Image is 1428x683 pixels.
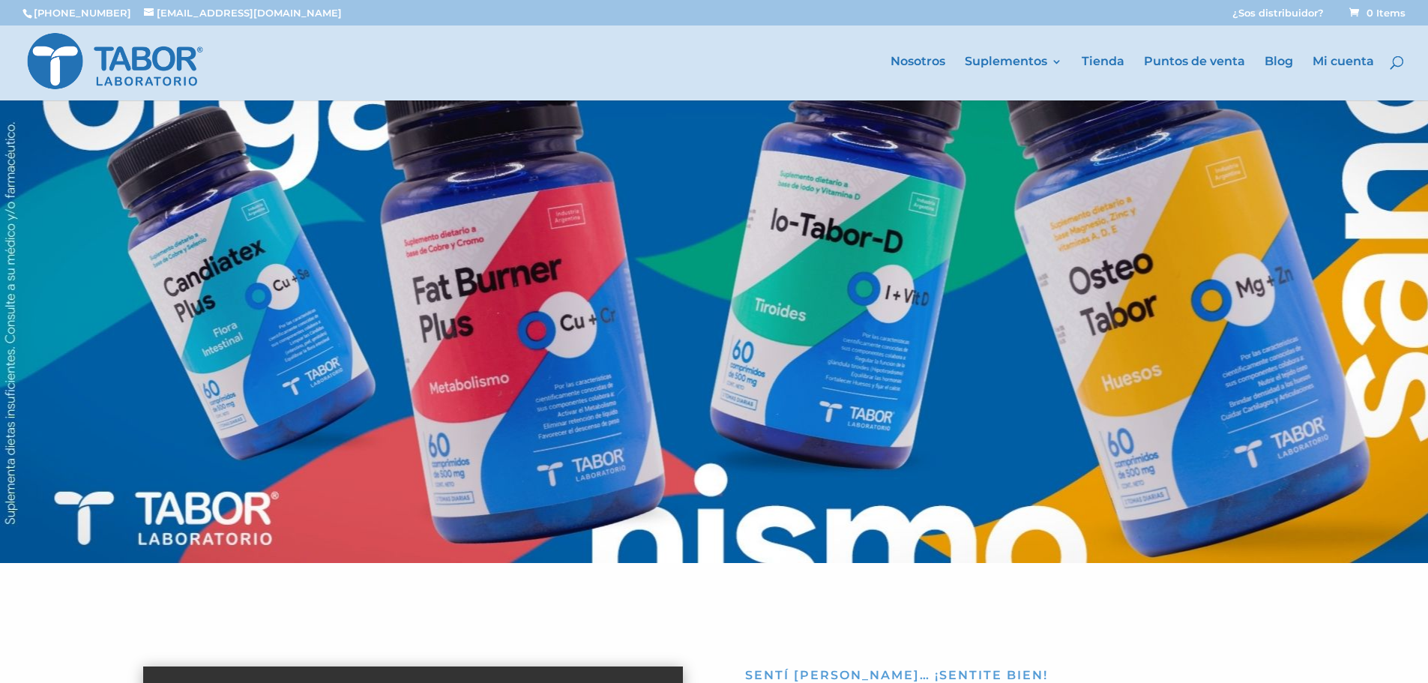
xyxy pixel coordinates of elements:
[34,7,131,19] a: [PHONE_NUMBER]
[1144,56,1245,100] a: Puntos de venta
[1082,56,1124,100] a: Tienda
[965,56,1062,100] a: Suplementos
[891,56,945,100] a: Nosotros
[1265,56,1293,100] a: Blog
[1346,7,1406,19] a: 0 Items
[144,7,342,19] a: [EMAIL_ADDRESS][DOMAIN_NAME]
[1232,8,1324,25] a: ¿Sos distribuidor?
[1349,7,1406,19] span: 0 Items
[1313,56,1374,100] a: Mi cuenta
[745,668,1048,682] span: Sentí [PERSON_NAME]… ¡Sentite bien!
[25,30,205,92] img: Laboratorio Tabor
